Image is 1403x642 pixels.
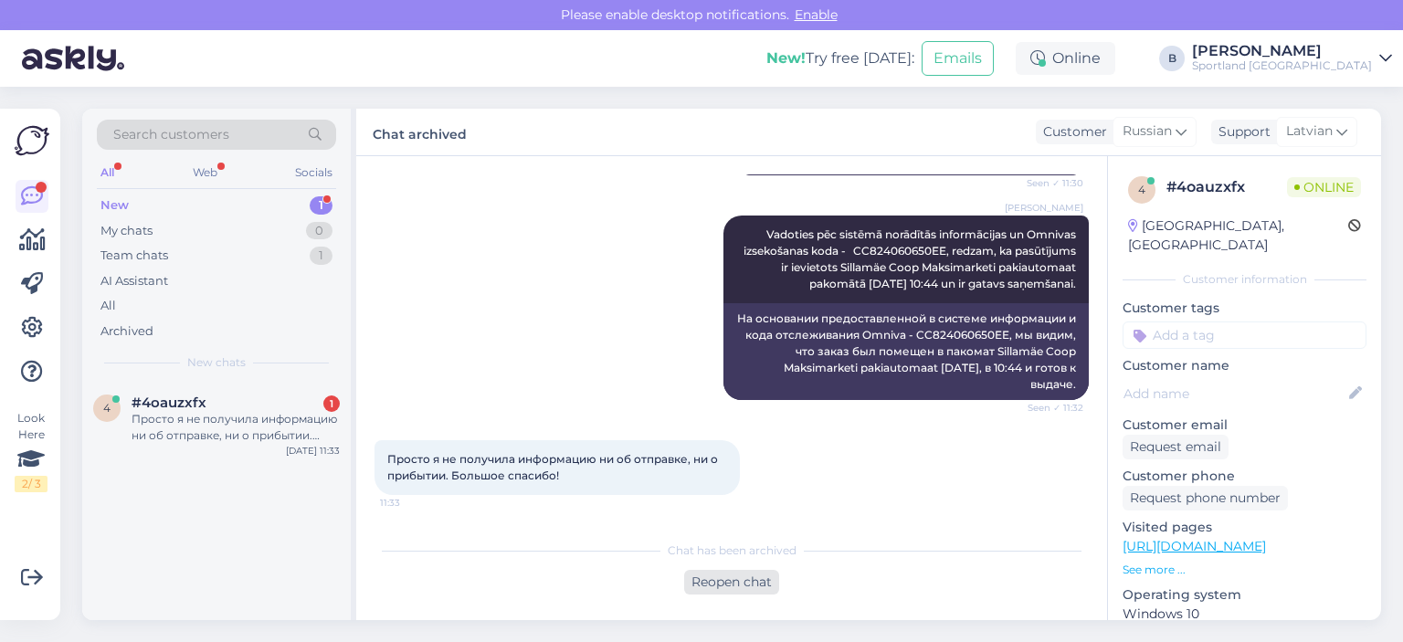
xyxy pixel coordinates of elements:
div: Team chats [100,247,168,265]
div: Look Here [15,410,47,492]
span: Enable [789,6,843,23]
span: 11:33 [380,496,448,510]
div: [PERSON_NAME] [1192,44,1372,58]
div: My chats [100,222,153,240]
span: Просто я не получила информацию ни об отправке, ни о прибытии. Большое спасибо! [387,452,721,482]
span: Russian [1123,121,1172,142]
input: Add name [1123,384,1345,404]
div: Просто я не получила информацию ни об отправке, ни о прибытии. Большое спасибо! [132,411,340,444]
div: Customer [1036,122,1107,142]
a: [URL][DOMAIN_NAME] [1123,538,1266,554]
b: New! [766,49,806,67]
div: AI Assistant [100,272,168,290]
div: Archived [100,322,153,341]
img: Askly Logo [15,123,49,158]
div: 0 [306,222,332,240]
span: Latvian [1286,121,1333,142]
span: Seen ✓ 11:30 [1015,176,1083,190]
p: Customer name [1123,356,1366,375]
div: [DATE] 11:33 [286,444,340,458]
div: 1 [310,196,332,215]
p: Customer email [1123,416,1366,435]
div: [GEOGRAPHIC_DATA], [GEOGRAPHIC_DATA] [1128,216,1348,255]
span: Chat has been archived [668,542,796,559]
p: See more ... [1123,562,1366,578]
p: Customer phone [1123,467,1366,486]
div: All [97,161,118,184]
div: Sportland [GEOGRAPHIC_DATA] [1192,58,1372,73]
div: Try free [DATE]: [766,47,914,69]
div: Customer information [1123,271,1366,288]
span: #4oauzxfx [132,395,206,411]
div: Web [189,161,221,184]
span: Seen ✓ 11:32 [1015,401,1083,415]
div: Socials [291,161,336,184]
span: [PERSON_NAME] [1005,201,1083,215]
div: 1 [323,395,340,412]
span: New chats [187,354,246,371]
span: 4 [103,401,111,415]
div: Reopen chat [684,570,779,595]
p: Windows 10 [1123,605,1366,624]
span: Search customers [113,125,229,144]
span: Online [1287,177,1361,197]
div: All [100,297,116,315]
div: 2 / 3 [15,476,47,492]
span: 4 [1138,183,1145,196]
p: Customer tags [1123,299,1366,318]
p: Visited pages [1123,518,1366,537]
input: Add a tag [1123,321,1366,349]
p: Operating system [1123,585,1366,605]
div: B [1159,46,1185,71]
a: [PERSON_NAME]Sportland [GEOGRAPHIC_DATA] [1192,44,1392,73]
div: 1 [310,247,332,265]
label: Chat archived [373,120,467,144]
div: # 4oauzxfx [1166,176,1287,198]
span: Vadoties pēc sistēmā norādītās informācijas un Omnivas izsekošanas koda - CC824060650EE, redzam, ... [744,227,1079,290]
button: Emails [922,41,994,76]
div: На основании предоставленной в системе информации и кода отслеживания Omniva - CC824060650EE, мы ... [723,303,1089,400]
div: Request email [1123,435,1229,459]
div: Support [1211,122,1271,142]
div: New [100,196,129,215]
div: Online [1016,42,1115,75]
div: Request phone number [1123,486,1288,510]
